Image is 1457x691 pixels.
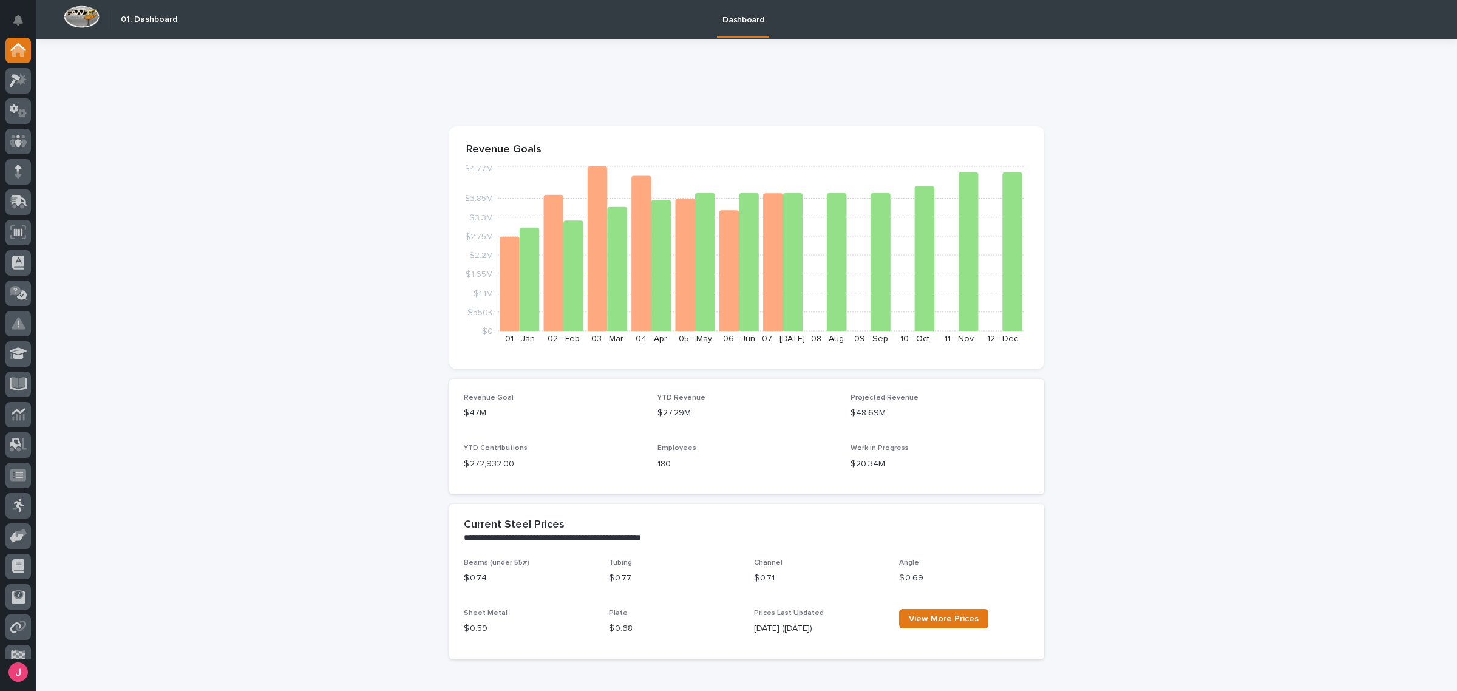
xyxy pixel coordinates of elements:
text: 05 - May [679,335,712,343]
tspan: $1.1M [474,290,493,298]
tspan: $0 [482,327,493,336]
span: Channel [754,559,783,567]
h2: 01. Dashboard [121,15,177,25]
text: 02 - Feb [548,335,580,343]
span: Plate [609,610,628,617]
text: 08 - Aug [811,335,844,343]
p: Revenue Goals [466,143,1027,157]
span: YTD Revenue [657,394,705,401]
tspan: $4.77M [464,165,493,174]
text: 12 - Dec [987,335,1018,343]
p: 180 [657,458,837,471]
p: $ 0.77 [609,572,739,585]
span: View More Prices [909,614,979,623]
text: 04 - Apr [636,335,667,343]
text: 03 - Mar [591,335,623,343]
text: 07 - [DATE] [762,335,805,343]
text: 09 - Sep [854,335,888,343]
p: $27.29M [657,407,837,420]
p: $ 272,932.00 [464,458,643,471]
p: $ 0.68 [609,622,739,635]
p: $48.69M [851,407,1030,420]
span: Angle [899,559,919,567]
button: Notifications [5,7,31,33]
span: Prices Last Updated [754,610,824,617]
tspan: $550K [467,308,493,317]
a: View More Prices [899,609,988,628]
span: Tubing [609,559,632,567]
text: 06 - Jun [723,335,755,343]
tspan: $1.65M [466,271,493,279]
button: users-avatar [5,659,31,685]
tspan: $2.75M [465,233,493,241]
span: Sheet Metal [464,610,508,617]
p: $ 0.74 [464,572,594,585]
tspan: $2.2M [469,251,493,260]
span: YTD Contributions [464,444,528,452]
span: Revenue Goal [464,394,514,401]
img: Workspace Logo [64,5,100,28]
p: $47M [464,407,643,420]
tspan: $3.85M [464,195,493,203]
span: Work in Progress [851,444,909,452]
text: 11 - Nov [945,335,974,343]
p: [DATE] ([DATE]) [754,622,885,635]
p: $ 0.69 [899,572,1030,585]
p: $20.34M [851,458,1030,471]
div: Notifications [15,15,31,34]
h2: Current Steel Prices [464,519,565,532]
text: 01 - Jan [505,335,535,343]
span: Beams (under 55#) [464,559,529,567]
p: $ 0.59 [464,622,594,635]
p: $ 0.71 [754,572,885,585]
tspan: $3.3M [469,214,493,222]
span: Projected Revenue [851,394,919,401]
span: Employees [657,444,696,452]
text: 10 - Oct [900,335,929,343]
